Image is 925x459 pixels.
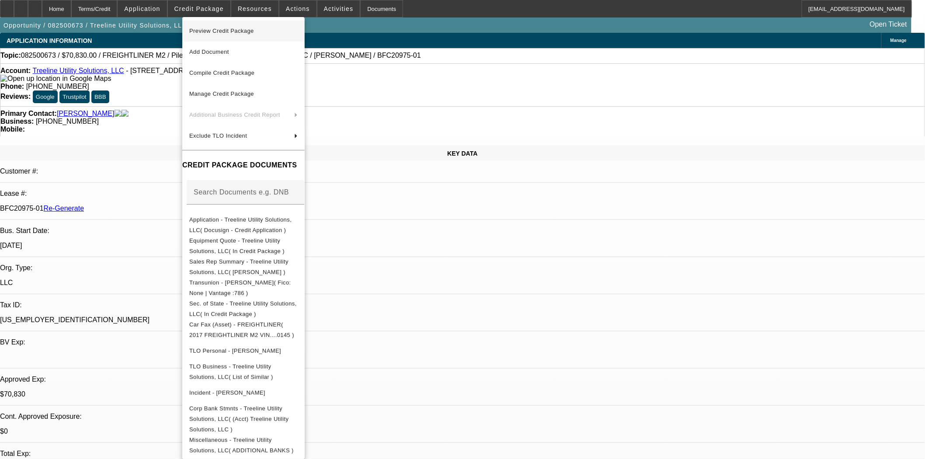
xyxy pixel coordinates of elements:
button: Application - Treeline Utility Solutions, LLC( Docusign - Credit Application ) [182,214,305,235]
span: Transunion - [PERSON_NAME]( Fico: None | Vantage :786 ) [189,279,291,296]
button: Transunion - Pimentel, Abel( Fico: None | Vantage :786 ) [182,277,305,298]
button: Incident - Pimentel, Abel [182,382,305,403]
span: TLO Personal - [PERSON_NAME] [189,347,281,354]
span: Corp Bank Stmnts - Treeline Utility Solutions, LLC( (Acct) Treeline Utility Solutions, LLC ) [189,405,289,432]
span: Preview Credit Package [189,28,254,34]
button: TLO Personal - Pimentel, Abel [182,340,305,361]
span: TLO Business - Treeline Utility Solutions, LLC( List of Similar ) [189,363,273,380]
span: Exclude TLO Incident [189,132,247,139]
mat-label: Search Documents e.g. DNB [194,188,289,195]
span: Equipment Quote - Treeline Utility Solutions, LLC( In Credit Package ) [189,237,285,254]
button: Sec. of State - Treeline Utility Solutions, LLC( In Credit Package ) [182,298,305,319]
span: Manage Credit Package [189,90,254,97]
button: Equipment Quote - Treeline Utility Solutions, LLC( In Credit Package ) [182,235,305,256]
span: Add Document [189,49,229,55]
button: Sales Rep Summary - Treeline Utility Solutions, LLC( Rahlfs, Thomas ) [182,256,305,277]
span: Application - Treeline Utility Solutions, LLC( Docusign - Credit Application ) [189,216,292,233]
button: TLO Business - Treeline Utility Solutions, LLC( List of Similar ) [182,361,305,382]
span: Miscellaneous - Treeline Utility Solutions, LLC( ADDITIONAL BANKS ) [189,436,294,453]
span: Sec. of State - Treeline Utility Solutions, LLC( In Credit Package ) [189,300,297,317]
span: Sales Rep Summary - Treeline Utility Solutions, LLC( [PERSON_NAME] ) [189,258,289,275]
h4: CREDIT PACKAGE DOCUMENTS [182,160,305,170]
button: Miscellaneous - Treeline Utility Solutions, LLC( ADDITIONAL BANKS ) [182,435,305,456]
button: Corp Bank Stmnts - Treeline Utility Solutions, LLC( (Acct) Treeline Utility Solutions, LLC ) [182,403,305,435]
button: Car Fax (Asset) - FREIGHTLINER( 2017 FREIGHTLINER M2 VIN....0145 ) [182,319,305,340]
span: Car Fax (Asset) - FREIGHTLINER( 2017 FREIGHTLINER M2 VIN....0145 ) [189,321,294,338]
span: Compile Credit Package [189,70,254,76]
span: Incident - [PERSON_NAME] [189,389,265,396]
